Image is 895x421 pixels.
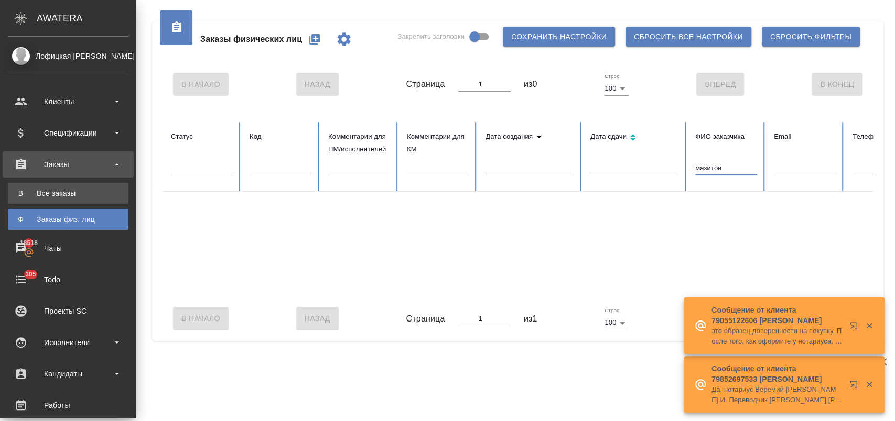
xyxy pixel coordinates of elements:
p: Да, нотариус Веремий [PERSON_NAME].И. Переводчик [PERSON_NAME] [PERSON_NAME].А. [711,384,843,405]
span: 305 [19,269,42,280]
button: Открыть в новой вкладке [843,315,868,340]
div: Комментарии для ПМ/исполнителей [328,130,390,156]
label: Строк [605,308,619,313]
div: 100 [605,315,629,330]
div: Сортировка [590,130,678,146]
span: Сбросить фильтры [770,30,851,43]
div: Заказы [8,157,128,172]
button: Закрыть [858,380,880,389]
button: Открыть в новой вкладке [843,374,868,399]
div: Код [250,130,311,143]
span: из 1 [524,313,537,325]
span: Закрепить заголовки [397,31,465,42]
span: 18518 [14,238,44,248]
div: Заказы физ. лиц [13,214,123,225]
p: это образец доверенности на покупку. После того, как оформите у нотариуса, и до проставления апостил [711,326,843,347]
a: Работы [3,392,134,418]
button: Сбросить все настройки [626,27,751,47]
a: ВВсе заказы [8,183,128,204]
div: Все заказы [13,188,123,198]
div: Статус [171,130,233,143]
p: Сообщение от клиента 79852697533 [PERSON_NAME] [711,363,843,384]
button: Сбросить фильтры [762,27,860,47]
div: Email [774,130,836,143]
a: ФЗаказы физ. лиц [8,209,128,230]
div: Клиенты [8,94,128,109]
span: Заказы физических лиц [200,33,302,46]
div: ФИО заказчика [695,130,757,143]
span: Сбросить все настройки [634,30,743,43]
span: Сохранить настройки [511,30,607,43]
div: Лофицкая [PERSON_NAME] [8,50,128,62]
div: Спецификации [8,125,128,141]
div: AWATERA [37,8,136,29]
a: 305Todo [3,267,134,293]
button: Закрыть [858,321,880,330]
a: 18518Чаты [3,235,134,261]
button: Создать [302,27,327,52]
div: Кандидаты [8,366,128,382]
span: Страница [406,313,445,325]
p: Сообщение от клиента 79055122606 [PERSON_NAME] [711,305,843,326]
span: из 0 [524,78,537,91]
div: 100 [605,81,629,96]
div: Комментарии для КМ [407,130,469,156]
div: Чаты [8,240,128,256]
div: Сортировка [486,130,574,143]
a: Проекты SC [3,298,134,324]
div: Todo [8,272,128,287]
label: Строк [605,74,619,79]
div: Проекты SC [8,303,128,319]
div: Исполнители [8,335,128,350]
button: Сохранить настройки [503,27,615,47]
span: Страница [406,78,445,91]
div: Работы [8,397,128,413]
